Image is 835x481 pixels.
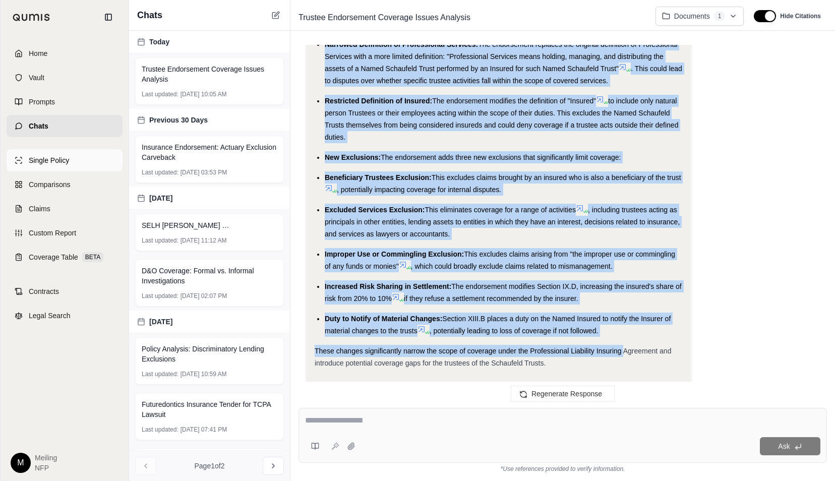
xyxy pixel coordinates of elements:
span: SELH [PERSON_NAME] Hills, LLC (Quote).pdf [142,220,232,230]
span: The endorsement replaces the original definition of Professional Services with a more limited def... [325,40,678,73]
div: *Use references provided to verify information. [299,463,827,473]
span: This eliminates coverage for a range of activities [425,206,576,214]
button: Collapse sidebar [100,9,116,25]
a: Chats [7,115,123,137]
span: Beneficiary Trustees Exclusion: [325,173,432,182]
span: Increased Risk Sharing in Settlement: [325,282,451,290]
a: Vault [7,67,123,89]
span: Ask [778,442,790,450]
span: Prompts [29,97,55,107]
span: D&O Coverage: Formal vs. Informal Investigations [142,266,277,286]
span: Section XIII.B places a duty on the Named Insured to notify the Insurer of material changes to th... [325,315,671,335]
img: Qumis Logo [13,14,50,21]
span: Vault [29,73,44,83]
span: Single Policy [29,155,69,165]
span: Narrowed Definition of Professional Services: [325,40,478,48]
span: [DATE] 03:53 PM [181,168,227,176]
span: [DATE] 11:12 AM [181,236,227,245]
span: Last updated: [142,168,178,176]
div: Edit Title [294,10,647,26]
span: Claims [29,204,50,214]
span: , including trustees acting as principals in other entities, lending assets to entities in which ... [325,206,680,238]
span: Coverage Table [29,252,78,262]
span: , which could broadly exclude claims related to mismanagement. [411,262,613,270]
span: Chats [137,8,162,22]
span: , potentially leading to loss of coverage if not followed. [430,327,599,335]
span: Custom Report [29,228,76,238]
a: Custom Report [7,222,123,244]
span: Last updated: [142,292,178,300]
span: [DATE] 07:41 PM [181,426,227,434]
span: [DATE] 02:07 PM [181,292,227,300]
span: Trustee Endorsement Coverage Issues Analysis [294,10,474,26]
div: M [11,453,31,473]
a: Coverage TableBETA [7,246,123,268]
span: Previous 30 Days [149,115,208,125]
span: Excluded Services Exclusion: [325,206,425,214]
a: Comparisons [7,173,123,196]
span: BETA [82,252,103,262]
a: Single Policy [7,149,123,171]
span: . This could lead to disputes over whether specific trustee activities fall within the scope of c... [325,65,682,85]
span: Documents [674,11,710,21]
span: Legal Search [29,311,71,321]
span: Futuredontics Insurance Tender for TCPA Lawsuit [142,399,277,419]
span: [DATE] 10:59 AM [181,370,227,378]
span: [DATE] [149,193,172,203]
span: Improper Use or Commingling Exclusion: [325,250,464,258]
span: to include only natural person Trustees or their employees acting within the scope of their dutie... [325,97,678,141]
span: New Exclusions: [325,153,381,161]
span: Last updated: [142,90,178,98]
span: , potentially impacting coverage for internal disputes. [337,186,501,194]
span: Insurance Endorsement: Actuary Exclusion Carveback [142,142,277,162]
span: Contracts [29,286,59,296]
span: Restricted Definition of Insured: [325,97,432,105]
span: [DATE] 10:05 AM [181,90,227,98]
span: The endorsement adds three new exclusions that significantly limit coverage: [381,153,621,161]
span: Duty to Notify of Material Changes: [325,315,442,323]
span: Last updated: [142,426,178,434]
span: 1 [714,11,726,21]
span: Policy Analysis: Discriminatory Lending Exclusions [142,344,277,364]
span: Chats [29,121,48,131]
button: New Chat [270,9,282,21]
span: Page 1 of 2 [195,461,225,471]
span: [DATE] [149,317,172,327]
a: Home [7,42,123,65]
button: Ask [760,437,820,455]
a: Contracts [7,280,123,303]
span: Meiling [35,453,57,463]
span: NFP [35,463,57,473]
button: Documents1 [655,7,744,26]
a: Legal Search [7,305,123,327]
span: This excludes claims arising from "the improper use or commingling of any funds or monies" [325,250,675,270]
span: Comparisons [29,179,70,190]
span: This excludes claims brought by an insured who is also a beneficiary of the trust [432,173,681,182]
span: The endorsement modifies the definition of "Insured" [432,97,596,105]
span: Regenerate Response [531,390,602,398]
span: if they refuse a settlement recommended by the insurer. [404,294,578,303]
span: Home [29,48,47,58]
span: These changes significantly narrow the scope of coverage under the Professional Liability Insurin... [315,347,671,367]
span: Today [149,37,169,47]
span: Hide Citations [780,12,821,20]
span: The endorsement modifies Section IX.D, increasing the insured's share of risk from 20% to 10% [325,282,682,303]
a: Prompts [7,91,123,113]
span: Last updated: [142,236,178,245]
span: Trustee Endorsement Coverage Issues Analysis [142,64,277,84]
button: Regenerate Response [511,386,615,402]
span: Last updated: [142,370,178,378]
a: Claims [7,198,123,220]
